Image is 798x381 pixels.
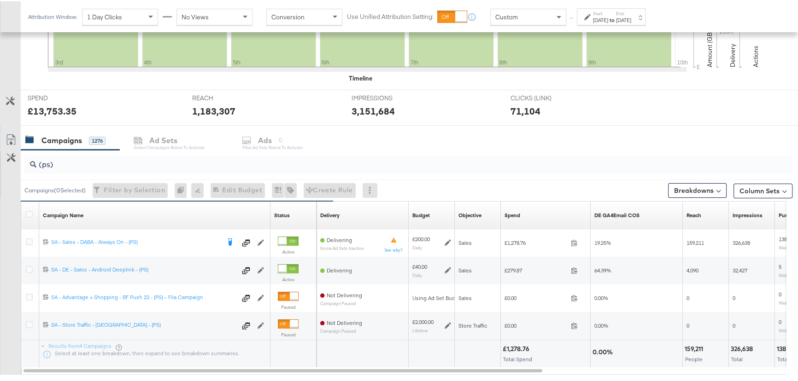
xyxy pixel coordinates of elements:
[733,210,763,218] a: The number of times your ad was served. On mobile apps an ad is counted as served the first time ...
[278,248,299,254] label: Active
[274,210,290,218] div: Status
[412,326,428,332] sub: Lifetime
[777,343,789,352] div: 138
[510,92,580,101] span: CLICKS (LINK)
[87,12,122,20] span: 1 Day Clicks
[89,135,106,144] div: 1276
[347,11,434,20] label: Use Unified Attribution Setting:
[685,354,703,361] span: People
[594,210,640,218] div: DE GA4Email COS
[505,210,520,218] div: Spend
[685,343,706,352] div: 159,211
[28,92,97,101] span: SPEND
[412,317,434,324] div: £2,000.00
[593,15,608,23] div: [DATE]
[320,300,362,305] sub: Campaign Paused
[349,73,372,81] div: Timeline
[733,210,763,218] div: Impressions
[43,210,83,218] a: Your campaign name.
[458,293,472,300] span: Sales
[608,15,616,22] strong: to
[687,210,701,218] div: Reach
[36,150,723,168] input: Search Campaigns by Name, ID or Objective
[505,238,567,245] span: £1,278.76
[594,238,611,245] span: 19.25%
[505,293,567,300] span: £0.00
[751,44,760,66] text: Actions
[777,354,789,361] span: Total
[352,92,421,101] span: IMPRESSIONS
[779,234,787,241] span: 138
[412,293,464,300] div: Using Ad Set Budget
[733,321,735,328] span: 0
[320,327,362,332] sub: Campaign Paused
[733,238,750,245] span: 326,638
[352,103,395,116] div: 3,151,684
[412,262,427,269] div: £40.00
[320,210,340,218] div: Delivery
[51,292,236,300] div: SA - Advantage + Shopping - BF Push 22 - (PS) – Fila Campaign
[733,182,792,197] button: Column Sets
[594,293,608,300] span: 0.00%
[705,25,714,66] text: Amount (GBP)
[327,235,352,242] span: Delivering
[175,182,191,196] div: 0
[503,354,532,361] span: Total Spend
[51,265,236,274] a: SA - DE - Sales - Android Deeplink - (PS)
[327,290,362,297] span: Not Delivering
[24,185,86,193] div: Campaigns ( 0 Selected)
[274,210,290,218] a: Shows the current state of your Ad Campaign.
[51,320,236,327] div: SA - Store Traffic - [GEOGRAPHIC_DATA] - (PS)
[458,210,481,218] div: Objective
[458,238,472,245] span: Sales
[192,92,261,101] span: REACH
[779,289,781,296] span: 0
[594,210,640,218] a: DE NET COS GA4Email
[567,16,576,19] span: ↑
[327,266,352,272] span: Delivering
[505,321,567,328] span: £0.00
[327,318,362,325] span: Not Delivering
[503,343,532,352] div: £1,278.76
[495,12,518,20] span: Custom
[687,266,698,272] span: 4,090
[43,210,83,218] div: Campaign Name
[182,12,209,20] span: No Views
[505,266,567,272] span: £279.87
[278,330,299,336] label: Paused
[505,210,520,218] a: The total amount spent to date.
[320,244,364,249] sub: Some Ad Sets Inactive
[28,12,77,19] div: Attribution Window:
[412,271,422,277] sub: Daily
[687,321,689,328] span: 0
[687,210,701,218] a: The number of people your ad was served to.
[728,42,737,66] text: Delivery
[733,293,735,300] span: 0
[51,265,236,272] div: SA - DE - Sales - Android Deeplink - (PS)
[458,210,481,218] a: Your campaign's objective.
[687,293,689,300] span: 0
[412,210,430,218] div: Budget
[412,210,430,218] a: The maximum amount you're willing to spend on your ads, on average each day or over the lifetime ...
[51,292,236,301] a: SA - Advantage + Shopping - BF Push 22 - (PS) – Fila Campaign
[510,103,540,116] div: 71,104
[594,321,608,328] span: 0.00%
[593,9,608,15] label: Start:
[271,12,305,20] span: Conversion
[51,237,220,244] div: SA - Sales - DABA - Always On - (PS)
[412,234,430,242] div: £200.00
[733,266,747,272] span: 32,427
[616,9,631,15] label: End:
[594,266,611,272] span: 64.39%
[731,354,743,361] span: Total
[51,320,236,329] a: SA - Store Traffic - [GEOGRAPHIC_DATA] - (PS)
[458,266,472,272] span: Sales
[593,346,616,355] div: 0.00%
[51,237,220,246] a: SA - Sales - DABA - Always On - (PS)
[412,243,422,249] sub: Daily
[731,343,756,352] div: 326,638
[458,321,487,328] span: Store Traffic
[192,103,235,116] div: 1,183,307
[668,182,727,196] button: Breakdowns
[320,210,340,218] a: Reflects the ability of your Ad Campaign to achieve delivery based on ad states, schedule and bud...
